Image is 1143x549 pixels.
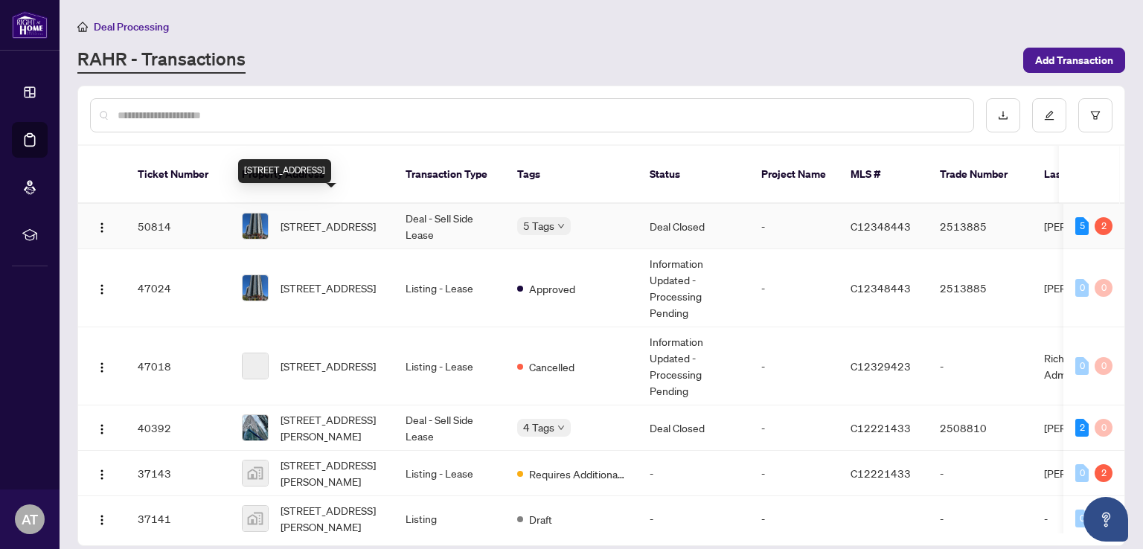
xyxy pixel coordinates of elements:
img: thumbnail-img [243,275,268,301]
img: thumbnail-img [243,415,268,440]
td: - [749,496,839,542]
button: filter [1078,98,1112,132]
span: Requires Additional Docs [529,466,626,482]
button: download [986,98,1020,132]
span: [STREET_ADDRESS][PERSON_NAME] [281,457,382,489]
img: Logo [96,362,108,373]
td: 47018 [126,327,230,405]
td: Deal Closed [638,204,749,249]
div: 0 [1095,279,1112,297]
td: 2513885 [928,204,1032,249]
span: 5 Tags [523,217,554,234]
span: Approved [529,280,575,297]
td: Deal - Sell Side Lease [394,204,505,249]
th: Tags [505,146,638,204]
button: Logo [90,416,114,440]
th: Trade Number [928,146,1032,204]
img: thumbnail-img [243,506,268,531]
img: Logo [96,283,108,295]
span: C12348443 [851,281,911,295]
td: - [749,405,839,451]
span: edit [1044,110,1054,121]
span: home [77,22,88,32]
span: [STREET_ADDRESS] [281,280,376,296]
td: - [749,451,839,496]
button: Add Transaction [1023,48,1125,73]
button: Logo [90,214,114,238]
th: MLS # [839,146,928,204]
td: Listing - Lease [394,327,505,405]
span: Add Transaction [1035,48,1113,72]
div: 0 [1095,419,1112,437]
td: 50814 [126,204,230,249]
th: Property Address [230,146,394,204]
div: [STREET_ADDRESS] [238,159,331,183]
td: 2513885 [928,249,1032,327]
div: 0 [1075,464,1089,482]
button: Logo [90,461,114,485]
a: RAHR - Transactions [77,47,246,74]
td: - [638,496,749,542]
img: Logo [96,514,108,526]
button: edit [1032,98,1066,132]
span: down [557,222,565,230]
span: [STREET_ADDRESS][PERSON_NAME] [281,502,382,535]
td: 40392 [126,405,230,451]
th: Transaction Type [394,146,505,204]
span: Cancelled [529,359,574,375]
span: C12221433 [851,421,911,434]
span: [STREET_ADDRESS][PERSON_NAME] [281,411,382,444]
td: - [749,327,839,405]
div: 5 [1075,217,1089,235]
td: - [928,451,1032,496]
span: 4 Tags [523,419,554,436]
span: down [557,424,565,431]
td: 2508810 [928,405,1032,451]
button: Logo [90,507,114,530]
th: Project Name [749,146,839,204]
td: - [749,204,839,249]
td: Deal Closed [638,405,749,451]
td: 37141 [126,496,230,542]
span: C12221433 [851,466,911,480]
td: Listing [394,496,505,542]
span: C12348443 [851,219,911,233]
td: Information Updated - Processing Pending [638,249,749,327]
button: Logo [90,276,114,300]
span: filter [1090,110,1101,121]
td: - [638,451,749,496]
div: 0 [1095,357,1112,375]
td: Listing - Lease [394,249,505,327]
td: 37143 [126,451,230,496]
div: 2 [1095,464,1112,482]
span: download [998,110,1008,121]
td: - [749,249,839,327]
span: Draft [529,511,552,527]
img: thumbnail-img [243,213,268,239]
span: [STREET_ADDRESS] [281,218,376,234]
th: Status [638,146,749,204]
button: Open asap [1083,497,1128,542]
th: Ticket Number [126,146,230,204]
td: Information Updated - Processing Pending [638,327,749,405]
img: Logo [96,222,108,234]
div: 2 [1075,419,1089,437]
td: - [928,496,1032,542]
span: C12329423 [851,359,911,373]
span: AT [22,509,38,530]
td: Listing - Lease [394,451,505,496]
div: 2 [1095,217,1112,235]
span: [STREET_ADDRESS] [281,358,376,374]
button: Logo [90,354,114,378]
img: Logo [96,423,108,435]
div: 0 [1075,357,1089,375]
td: Deal - Sell Side Lease [394,405,505,451]
img: logo [12,11,48,39]
img: Logo [96,469,108,481]
td: 47024 [126,249,230,327]
div: 0 [1075,279,1089,297]
td: - [928,327,1032,405]
span: Deal Processing [94,20,169,33]
img: thumbnail-img [243,460,268,486]
div: 0 [1075,510,1089,527]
